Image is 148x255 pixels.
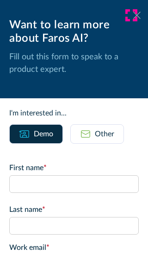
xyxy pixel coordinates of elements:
div: I'm interested in... [9,108,139,119]
div: Other [95,128,114,140]
p: Fill out this form to speak to a product expert. [9,51,139,76]
div: Demo [34,128,53,140]
label: First name [9,162,139,173]
label: Work email [9,242,139,253]
div: Want to learn more about Faros AI? [9,19,139,45]
label: Last name [9,204,139,215]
